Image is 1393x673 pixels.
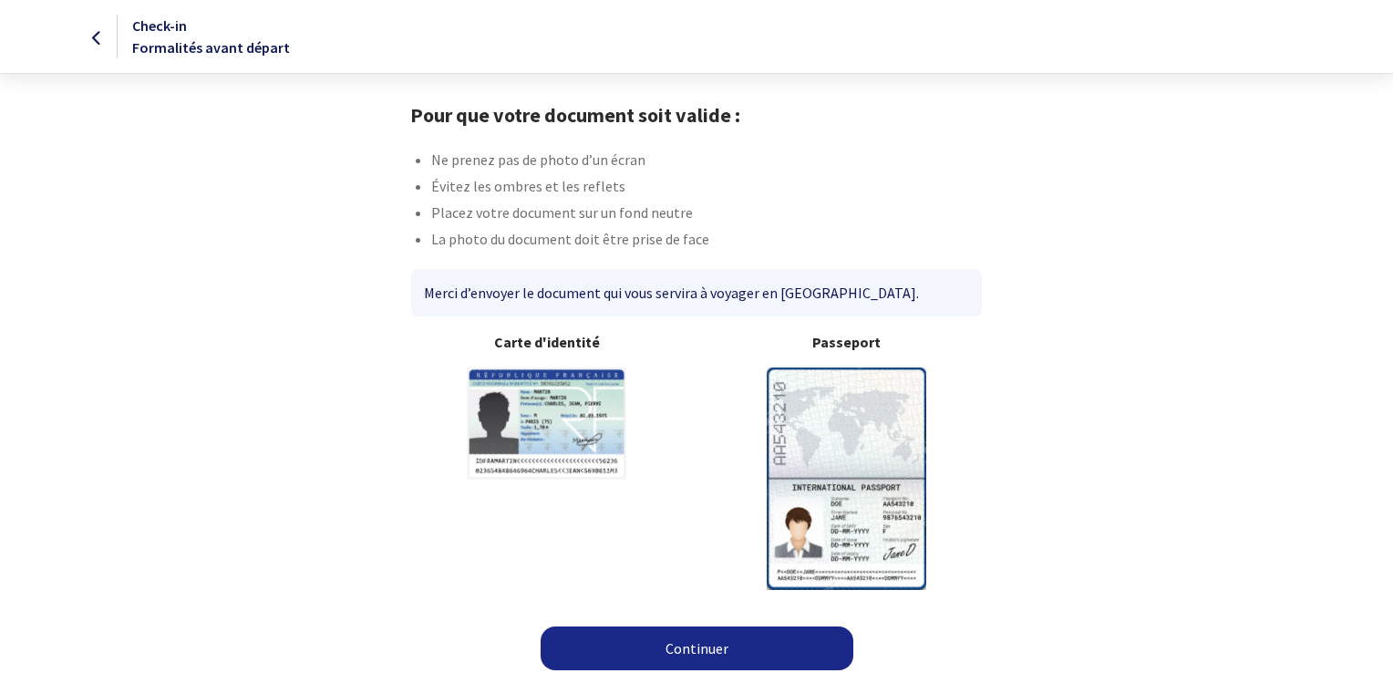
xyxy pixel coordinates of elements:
[711,331,982,353] b: Passeport
[411,331,682,353] b: Carte d'identité
[767,368,926,589] img: illuPasseport.svg
[467,368,626,480] img: illuCNI.svg
[431,202,982,228] li: Placez votre document sur un fond neutre
[132,16,290,57] span: Check-in Formalités avant départ
[431,228,982,254] li: La photo du document doit être prise de face
[410,103,982,127] h1: Pour que votre document soit valide :
[431,149,982,175] li: Ne prenez pas de photo d’un écran
[431,175,982,202] li: Évitez les ombres et les reflets
[541,626,853,670] a: Continuer
[411,269,981,316] div: Merci d’envoyer le document qui vous servira à voyager en [GEOGRAPHIC_DATA].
